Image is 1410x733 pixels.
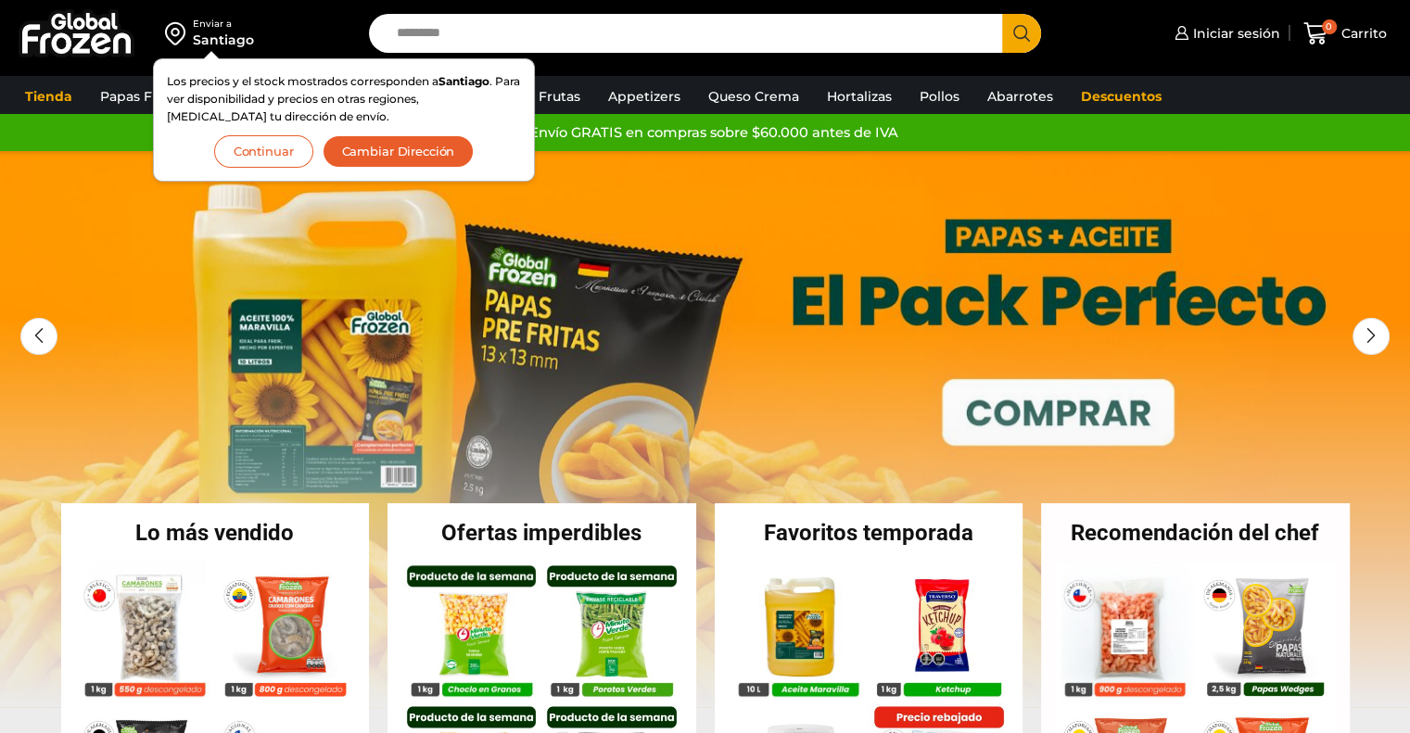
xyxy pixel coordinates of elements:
[1072,79,1171,114] a: Descuentos
[1322,19,1337,34] span: 0
[1337,24,1387,43] span: Carrito
[167,72,521,126] p: Los precios y el stock mostrados corresponden a . Para ver disponibilidad y precios en otras regi...
[1002,14,1041,53] button: Search button
[818,79,901,114] a: Hortalizas
[1170,15,1280,52] a: Iniciar sesión
[214,135,313,168] button: Continuar
[91,79,190,114] a: Papas Fritas
[1041,522,1350,544] h2: Recomendación del chef
[61,522,370,544] h2: Lo más vendido
[193,18,254,31] div: Enviar a
[323,135,475,168] button: Cambiar Dirección
[599,79,690,114] a: Appetizers
[715,522,1023,544] h2: Favoritos temporada
[1188,24,1280,43] span: Iniciar sesión
[1299,12,1391,56] a: 0 Carrito
[387,522,696,544] h2: Ofertas imperdibles
[165,18,193,49] img: address-field-icon.svg
[978,79,1062,114] a: Abarrotes
[699,79,808,114] a: Queso Crema
[193,31,254,49] div: Santiago
[438,74,489,88] strong: Santiago
[16,79,82,114] a: Tienda
[910,79,969,114] a: Pollos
